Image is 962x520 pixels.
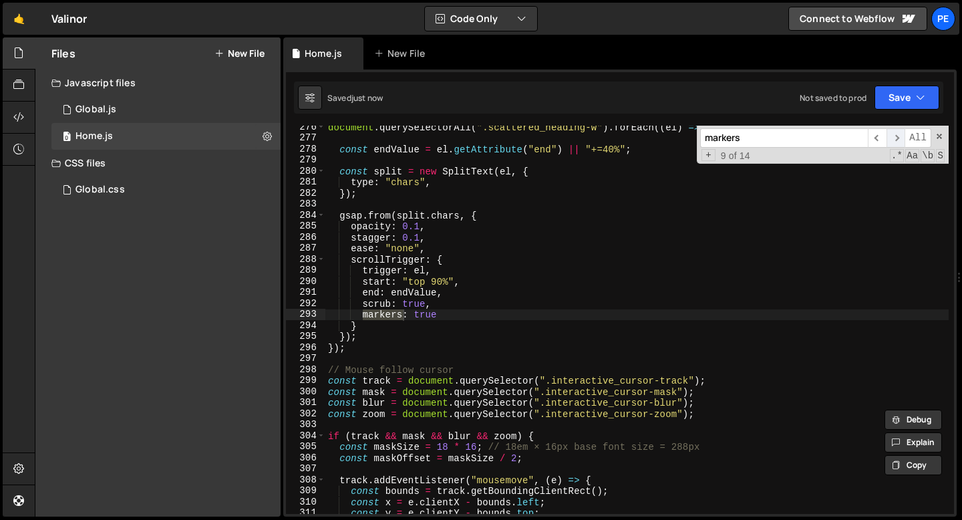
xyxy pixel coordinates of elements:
div: 16704/45653.js [51,96,281,123]
div: Home.js [75,130,113,142]
div: Valinor [51,11,87,27]
div: 278 [286,144,325,155]
div: 279 [286,154,325,166]
div: 286 [286,232,325,243]
div: 305 [286,441,325,452]
input: Search for [700,128,868,148]
div: Not saved to prod [800,92,866,104]
div: 301 [286,397,325,408]
div: 280 [286,166,325,177]
div: 292 [286,298,325,309]
div: 300 [286,386,325,398]
button: Copy [885,455,942,475]
div: 288 [286,254,325,265]
div: 295 [286,331,325,342]
div: 297 [286,353,325,364]
span: 9 of 14 [715,150,756,162]
button: New File [214,48,265,59]
div: 296 [286,342,325,354]
div: 294 [286,320,325,332]
div: 283 [286,199,325,210]
span: Toggle Replace mode [701,149,715,162]
div: New File [374,47,430,60]
button: Debug [885,410,942,430]
div: Javascript files [35,70,281,96]
span: Search In Selection [936,149,945,162]
div: 309 [286,485,325,497]
div: 16704/45678.css [51,176,281,203]
div: 282 [286,188,325,199]
span: Whole Word Search [921,149,935,162]
a: Connect to Webflow [788,7,927,31]
div: 299 [286,375,325,386]
span: 0 [63,132,71,143]
div: 291 [286,287,325,298]
div: 307 [286,463,325,475]
button: Code Only [425,7,537,31]
div: 277 [286,132,325,144]
button: Save [874,86,939,110]
span: RegExp Search [890,149,904,162]
div: 304 [286,430,325,442]
div: Global.css [75,184,125,196]
div: 293 [286,309,325,320]
div: 287 [286,243,325,254]
button: Explain [885,432,942,452]
div: 302 [286,408,325,420]
span: CaseSensitive Search [905,149,919,162]
div: 285 [286,221,325,232]
div: just now [351,92,383,104]
div: 16704/45652.js [51,123,281,150]
div: Home.js [305,47,342,60]
div: CSS files [35,150,281,176]
a: Pe [931,7,955,31]
div: Saved [327,92,383,104]
div: 289 [286,265,325,276]
h2: Files [51,46,75,61]
span: ​ [887,128,905,148]
div: 290 [286,276,325,287]
div: 281 [286,176,325,188]
div: 284 [286,210,325,221]
div: 311 [286,507,325,519]
div: 310 [286,497,325,508]
div: 298 [286,364,325,376]
div: 276 [286,122,325,133]
a: 🤙 [3,3,35,35]
div: Global.js [75,104,116,116]
div: 306 [286,452,325,464]
div: 303 [286,419,325,430]
span: ​ [868,128,887,148]
div: 308 [286,475,325,486]
span: Alt-Enter [905,128,931,148]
